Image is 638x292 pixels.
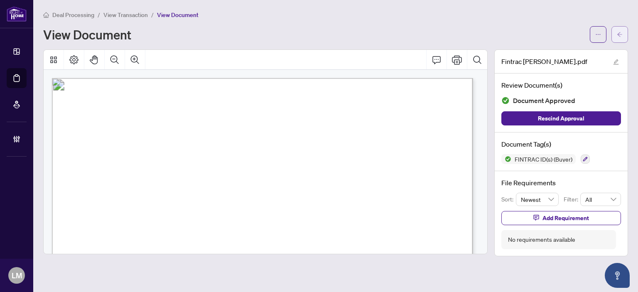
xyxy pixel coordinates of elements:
button: Add Requirement [501,211,621,225]
span: View Document [157,11,199,19]
span: FINTRAC ID(s) (Buyer) [511,156,576,162]
span: home [43,12,49,18]
span: Document Approved [513,95,575,106]
img: logo [7,6,27,22]
p: Filter: [564,195,580,204]
p: Sort: [501,195,516,204]
li: / [151,10,154,20]
h4: File Requirements [501,178,621,188]
span: Add Requirement [542,211,589,225]
span: Deal Processing [52,11,94,19]
button: Open asap [605,263,630,288]
span: Fintrac [PERSON_NAME].pdf [501,56,587,66]
div: No requirements available [508,235,575,244]
span: View Transaction [103,11,148,19]
button: Rescind Approval [501,111,621,125]
span: LM [12,270,22,281]
h1: View Document [43,28,131,41]
span: arrow-left [617,32,623,37]
span: All [585,193,616,206]
span: Newest [521,193,554,206]
li: / [98,10,100,20]
span: ellipsis [595,32,601,37]
img: Status Icon [501,154,511,164]
span: edit [613,59,619,65]
h4: Review Document(s) [501,80,621,90]
h4: Document Tag(s) [501,139,621,149]
img: Document Status [501,96,510,105]
span: Rescind Approval [538,112,584,125]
